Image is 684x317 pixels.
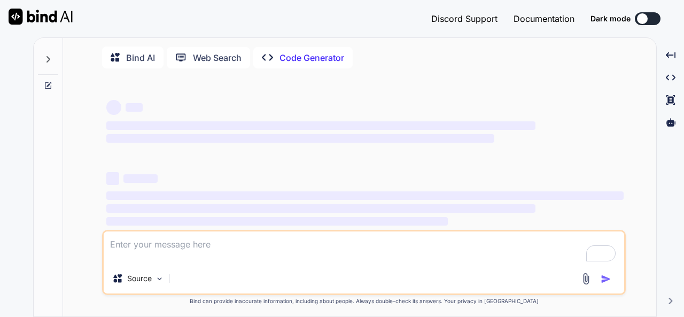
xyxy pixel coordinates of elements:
span: ‌ [106,204,535,213]
textarea: To enrich screen reader interactions, please activate Accessibility in Grammarly extension settings [104,231,624,264]
img: icon [601,274,611,284]
img: Bind AI [9,9,73,25]
span: ‌ [123,174,158,183]
span: ‌ [106,121,535,130]
span: ‌ [106,217,448,226]
img: attachment [580,273,592,285]
span: Documentation [514,13,574,24]
button: Discord Support [431,12,498,25]
p: Source [127,273,152,284]
span: ‌ [106,191,624,200]
p: Bind can provide inaccurate information, including about people. Always double-check its answers.... [102,297,626,305]
span: ‌ [106,134,494,143]
p: Code Generator [279,51,344,64]
button: Documentation [514,12,574,25]
span: Discord Support [431,13,498,24]
span: ‌ [106,100,121,115]
img: Pick Models [155,274,164,283]
p: Bind AI [126,51,155,64]
span: Dark mode [590,13,631,24]
p: Web Search [193,51,242,64]
span: ‌ [126,103,143,112]
span: ‌ [106,172,119,185]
